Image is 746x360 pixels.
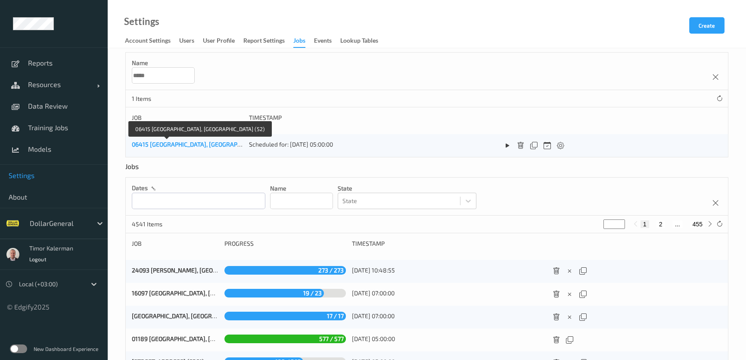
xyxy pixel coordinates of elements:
[179,36,194,47] div: users
[690,220,705,228] button: 455
[325,310,346,322] span: 17 / 17
[314,35,340,47] a: events
[249,140,494,149] div: Scheduled for: [DATE] 05:00:00
[672,220,683,228] button: ...
[352,266,543,275] div: [DATE] 10:48:55
[132,335,284,342] a: 01189 [GEOGRAPHIC_DATA], [GEOGRAPHIC_DATA] (6268)
[338,184,476,193] p: State
[124,17,159,26] a: Settings
[270,184,333,193] p: Name
[125,36,171,47] div: Account Settings
[301,287,324,299] span: 19 / 23
[203,36,235,47] div: User Profile
[125,162,141,177] div: Jobs
[316,264,346,276] span: 273 / 273
[317,333,346,344] span: 577 / 577
[132,239,218,248] div: Job
[132,59,195,67] p: Name
[132,113,243,122] div: Job
[243,35,293,47] a: Report Settings
[340,35,387,47] a: Lookup Tables
[689,17,724,34] button: Create
[352,289,543,297] div: [DATE] 07:00:00
[132,220,196,229] p: 4541 Items
[314,36,332,47] div: events
[640,220,649,228] button: 1
[340,36,378,47] div: Lookup Tables
[132,94,196,103] p: 1 Items
[125,35,179,47] a: Account Settings
[243,36,285,47] div: Report Settings
[179,35,203,47] a: users
[132,289,284,297] a: 16097 [GEOGRAPHIC_DATA], [GEOGRAPHIC_DATA] (6290)
[656,220,665,228] button: 2
[293,36,305,48] div: Jobs
[132,184,148,192] p: dates
[132,266,274,274] a: 24093 [PERSON_NAME], [GEOGRAPHIC_DATA] (6291)
[352,335,543,343] div: [DATE] 05:00:00
[293,35,314,48] a: Jobs
[249,113,494,122] div: Timestamp
[352,312,543,320] div: [DATE] 07:00:00
[203,35,243,47] a: User Profile
[132,312,267,319] a: [GEOGRAPHIC_DATA], [GEOGRAPHIC_DATA] (6289)
[224,239,346,248] div: Progress
[352,239,543,248] div: Timestamp
[132,141,278,148] a: 06415 [GEOGRAPHIC_DATA], [GEOGRAPHIC_DATA] (52)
